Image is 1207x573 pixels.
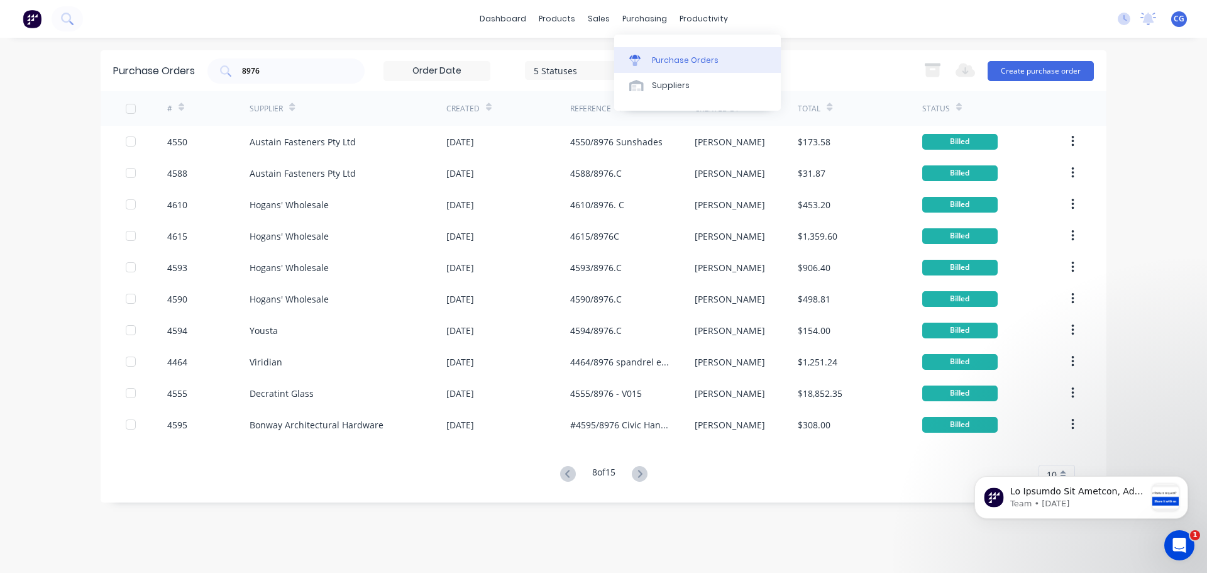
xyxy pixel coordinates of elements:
[1174,13,1184,25] span: CG
[250,230,329,243] div: Hogans' Wholesale
[695,418,765,431] div: [PERSON_NAME]
[570,355,669,369] div: 4464/8976 spandrel ends and mitres
[167,135,187,148] div: 4550
[922,260,998,275] div: Billed
[250,103,283,114] div: Supplier
[250,418,383,431] div: Bonway Architectural Hardware
[167,355,187,369] div: 4464
[695,230,765,243] div: [PERSON_NAME]
[446,198,474,211] div: [DATE]
[167,230,187,243] div: 4615
[446,135,474,148] div: [DATE]
[250,261,329,274] div: Hogans' Wholesale
[55,47,190,58] p: Message from Team, sent 3w ago
[446,387,474,400] div: [DATE]
[167,261,187,274] div: 4593
[695,355,765,369] div: [PERSON_NAME]
[798,355,837,369] div: $1,251.24
[384,62,490,81] input: Order Date
[922,354,998,370] div: Billed
[570,135,663,148] div: 4550/8976 Sunshades
[250,355,282,369] div: Viridian
[1190,530,1200,540] span: 1
[695,324,765,337] div: [PERSON_NAME]
[446,292,474,306] div: [DATE]
[446,355,474,369] div: [DATE]
[922,165,998,181] div: Billed
[695,167,765,180] div: [PERSON_NAME]
[798,230,837,243] div: $1,359.60
[922,323,998,338] div: Billed
[922,134,998,150] div: Billed
[673,9,734,28] div: productivity
[570,387,642,400] div: 4555/8976 - V015
[798,103,820,114] div: Total
[798,292,830,306] div: $498.81
[570,292,622,306] div: 4590/8976.C
[167,167,187,180] div: 4588
[922,417,998,433] div: Billed
[570,418,669,431] div: #4595/8976 Civic Handles
[922,291,998,307] div: Billed
[695,292,765,306] div: [PERSON_NAME]
[614,73,781,98] a: Suppliers
[956,451,1207,539] iframe: Intercom notifications message
[570,103,611,114] div: Reference
[922,103,950,114] div: Status
[798,418,830,431] div: $308.00
[167,198,187,211] div: 4610
[922,197,998,213] div: Billed
[798,135,830,148] div: $173.58
[798,261,830,274] div: $906.40
[695,387,765,400] div: [PERSON_NAME]
[250,387,314,400] div: Decratint Glass
[988,61,1094,81] button: Create purchase order
[167,324,187,337] div: 4594
[113,64,195,79] div: Purchase Orders
[798,167,825,180] div: $31.87
[532,9,581,28] div: products
[570,324,622,337] div: 4594/8976.C
[570,261,622,274] div: 4593/8976.C
[167,103,172,114] div: #
[695,261,765,274] div: [PERSON_NAME]
[652,80,690,91] div: Suppliers
[250,198,329,211] div: Hogans' Wholesale
[446,230,474,243] div: [DATE]
[167,387,187,400] div: 4555
[446,324,474,337] div: [DATE]
[473,9,532,28] a: dashboard
[446,103,480,114] div: Created
[922,386,998,401] div: Billed
[446,167,474,180] div: [DATE]
[570,230,619,243] div: 4615/8976C
[250,167,356,180] div: Austain Fasteners Pty Ltd
[570,167,622,180] div: 4588/8976.C
[922,228,998,244] div: Billed
[592,465,615,484] div: 8 of 15
[798,198,830,211] div: $453.20
[250,292,329,306] div: Hogans' Wholesale
[250,135,356,148] div: Austain Fasteners Pty Ltd
[241,65,345,77] input: Search purchase orders...
[167,292,187,306] div: 4590
[446,261,474,274] div: [DATE]
[570,198,624,211] div: 4610/8976. C
[695,198,765,211] div: [PERSON_NAME]
[581,9,616,28] div: sales
[1164,530,1194,560] iframe: Intercom live chat
[534,64,624,77] div: 5 Statuses
[250,324,278,337] div: Yousta
[616,9,673,28] div: purchasing
[23,9,41,28] img: Factory
[695,135,765,148] div: [PERSON_NAME]
[614,47,781,72] a: Purchase Orders
[167,418,187,431] div: 4595
[798,387,842,400] div: $18,852.35
[446,418,474,431] div: [DATE]
[652,55,719,66] div: Purchase Orders
[798,324,830,337] div: $154.00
